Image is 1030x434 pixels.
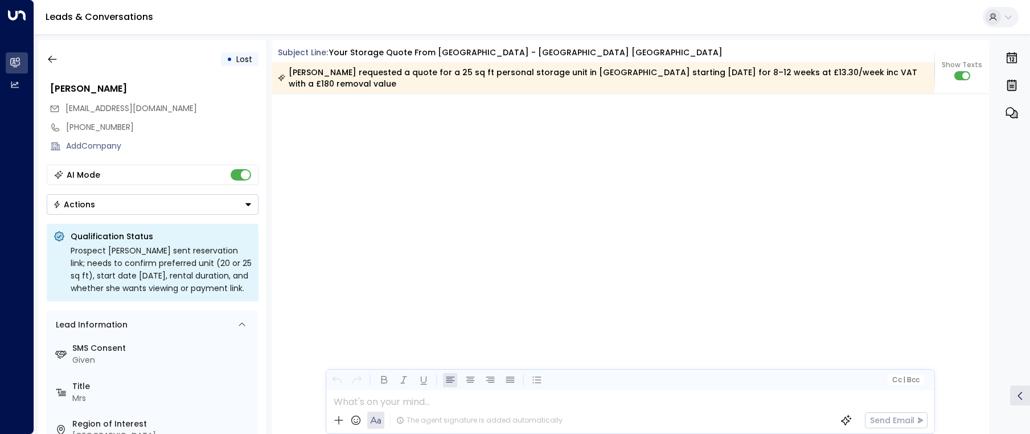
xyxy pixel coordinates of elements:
[396,415,563,425] div: The agent signature is added automatically
[330,373,344,387] button: Undo
[52,319,128,331] div: Lead Information
[72,418,254,430] label: Region of Interest
[65,103,197,114] span: [EMAIL_ADDRESS][DOMAIN_NAME]
[892,376,920,384] span: Cc Bcc
[942,60,982,70] span: Show Texts
[72,392,254,404] div: Mrs
[903,376,905,384] span: |
[888,375,924,386] button: Cc|Bcc
[47,194,258,215] button: Actions
[46,10,153,23] a: Leads & Conversations
[66,121,258,133] div: [PHONE_NUMBER]
[71,231,252,242] p: Qualification Status
[67,169,100,181] div: AI Mode
[227,49,232,69] div: •
[53,199,95,210] div: Actions
[66,140,258,152] div: AddCompany
[72,354,254,366] div: Given
[65,103,197,114] span: lynnreynolds185@gmail.com
[350,373,364,387] button: Redo
[71,244,252,294] div: Prospect [PERSON_NAME] sent reservation link; needs to confirm preferred unit (20 or 25 sq ft), s...
[278,47,328,58] span: Subject Line:
[47,194,258,215] div: Button group with a nested menu
[72,380,254,392] label: Title
[278,67,928,89] div: [PERSON_NAME] requested a quote for a 25 sq ft personal storage unit in [GEOGRAPHIC_DATA] startin...
[50,82,258,96] div: [PERSON_NAME]
[72,342,254,354] label: SMS Consent
[329,47,723,59] div: Your storage quote from [GEOGRAPHIC_DATA] - [GEOGRAPHIC_DATA] [GEOGRAPHIC_DATA]
[236,54,252,65] span: Lost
